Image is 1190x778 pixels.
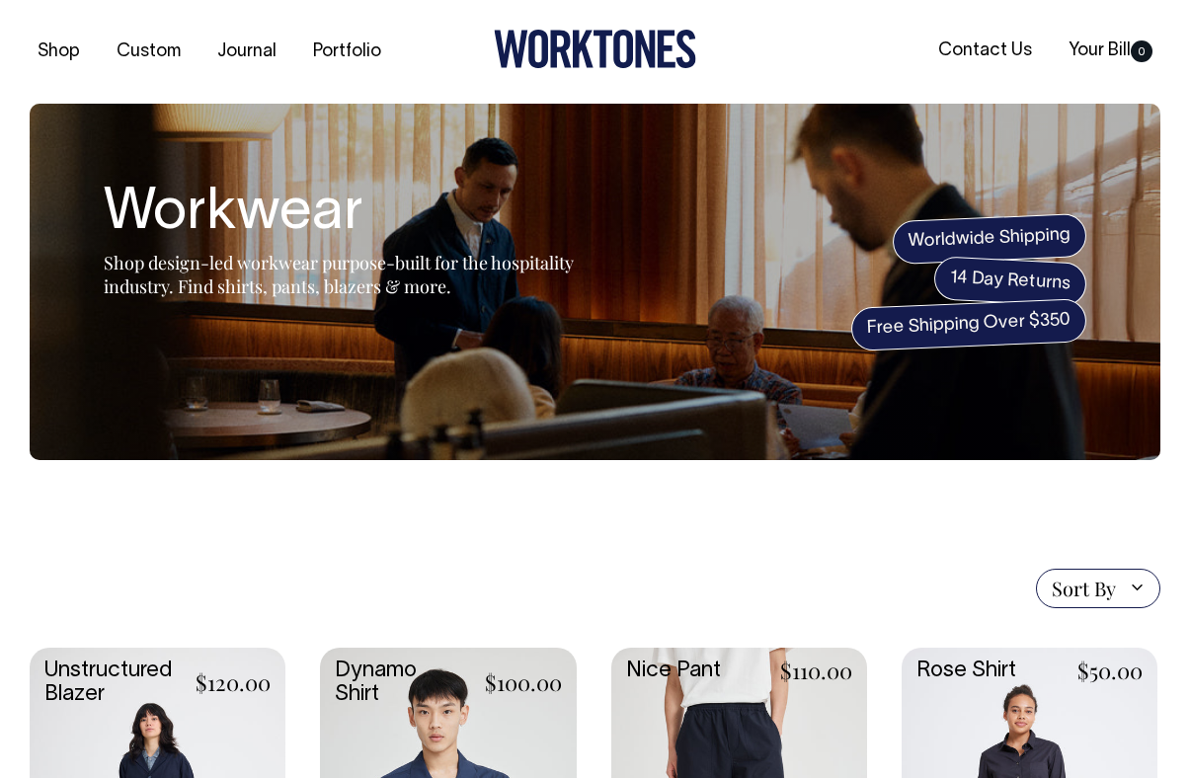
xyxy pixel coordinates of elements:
span: Free Shipping Over $350 [850,298,1087,351]
a: Your Bill0 [1061,35,1160,67]
span: 0 [1131,40,1152,62]
span: Worldwide Shipping [892,212,1087,264]
span: 14 Day Returns [933,256,1087,307]
a: Journal [209,36,284,68]
a: Custom [109,36,189,68]
a: Shop [30,36,88,68]
span: Sort By [1052,577,1116,600]
a: Contact Us [930,35,1040,67]
a: Portfolio [305,36,389,68]
h1: Workwear [104,183,597,246]
span: Shop design-led workwear purpose-built for the hospitality industry. Find shirts, pants, blazers ... [104,251,574,298]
